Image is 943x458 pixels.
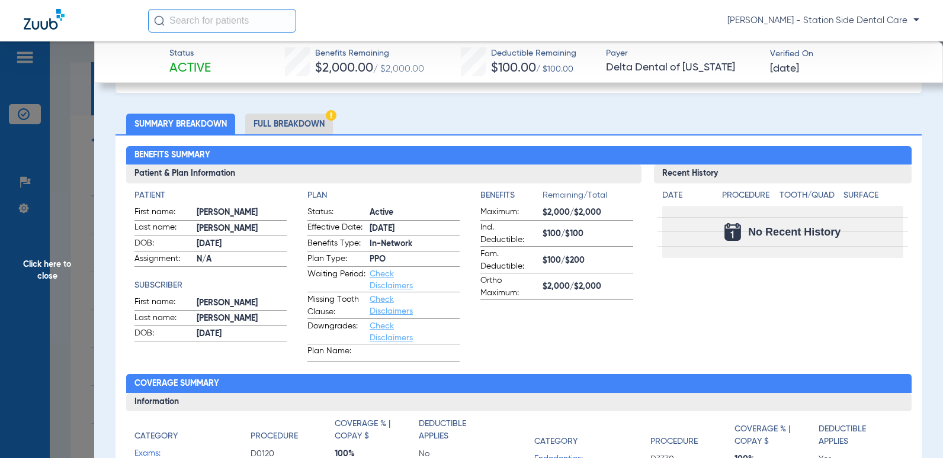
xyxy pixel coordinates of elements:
[373,64,424,74] span: / $2,000.00
[480,275,538,299] span: Ortho Maximum:
[307,268,365,292] span: Waiting Period:
[197,207,287,219] span: [PERSON_NAME]
[307,189,460,202] h4: Plan
[251,430,298,443] h4: Procedure
[536,65,573,73] span: / $100.00
[370,222,460,235] span: [DATE]
[370,238,460,250] span: In-Network
[650,436,698,448] h4: Procedure
[819,423,897,448] h4: Deductible Applies
[197,312,287,325] span: [PERSON_NAME]
[843,189,903,206] app-breakdown-title: Surface
[480,248,538,273] span: Fam. Deductible:
[197,238,287,250] span: [DATE]
[650,418,734,452] app-breakdown-title: Procedure
[662,189,712,202] h4: Date
[370,270,413,290] a: Check Disclaimers
[734,418,819,452] app-breakdown-title: Coverage % | Copay $
[315,47,424,60] span: Benefits Remaining
[370,295,413,315] a: Check Disclaimers
[335,418,419,447] app-breakdown-title: Coverage % | Copay $
[134,206,193,220] span: First name:
[727,15,919,27] span: [PERSON_NAME] - Station Side Dental Care
[134,296,193,310] span: First name:
[843,189,903,202] h4: Surface
[662,189,712,206] app-breakdown-title: Date
[134,327,193,341] span: DOB:
[307,253,365,267] span: Plan Type:
[419,418,503,447] app-breakdown-title: Deductible Applies
[315,62,373,75] span: $2,000.00
[543,189,633,206] span: Remaining/Total
[251,418,335,447] app-breakdown-title: Procedure
[154,15,165,26] img: Search Icon
[370,253,460,266] span: PPO
[780,189,839,206] app-breakdown-title: Tooth/Quad
[307,345,365,361] span: Plan Name:
[134,221,193,236] span: Last name:
[606,47,760,60] span: Payer
[134,312,193,326] span: Last name:
[335,418,413,443] h4: Coverage % | Copay $
[197,253,287,266] span: N/A
[307,320,365,344] span: Downgrades:
[370,207,460,219] span: Active
[491,47,576,60] span: Deductible Remaining
[197,297,287,309] span: [PERSON_NAME]
[606,60,760,75] span: Delta Dental of [US_STATE]
[134,253,193,267] span: Assignment:
[491,62,536,75] span: $100.00
[148,9,296,33] input: Search for patients
[126,374,912,393] h2: Coverage Summary
[307,293,365,318] span: Missing Tooth Clause:
[724,223,741,241] img: Calendar
[307,237,365,251] span: Benefits Type:
[543,228,633,240] span: $100/$100
[24,9,65,30] img: Zuub Logo
[543,254,633,267] span: $100/$200
[169,60,211,77] span: Active
[748,226,841,238] span: No Recent History
[654,165,912,183] h3: Recent History
[307,206,365,220] span: Status:
[780,189,839,202] h4: Tooth/Quad
[197,222,287,235] span: [PERSON_NAME]
[534,436,578,448] h4: Category
[134,430,178,443] h4: Category
[307,221,365,236] span: Effective Date:
[134,189,287,202] h4: Patient
[169,47,211,60] span: Status
[722,189,776,206] app-breakdown-title: Procedure
[134,237,193,251] span: DOB:
[480,189,543,202] h4: Benefits
[134,279,287,292] h4: Subscriber
[134,418,251,447] app-breakdown-title: Category
[770,48,924,60] span: Verified On
[543,207,633,219] span: $2,000/$2,000
[126,114,235,134] li: Summary Breakdown
[534,418,650,452] app-breakdown-title: Category
[126,146,912,165] h2: Benefits Summary
[480,221,538,246] span: Ind. Deductible:
[245,114,333,134] li: Full Breakdown
[543,280,633,293] span: $2,000/$2,000
[722,189,776,202] h4: Procedure
[326,110,336,121] img: Hazard
[480,189,543,206] app-breakdown-title: Benefits
[480,206,538,220] span: Maximum:
[819,418,903,452] app-breakdown-title: Deductible Applies
[370,322,413,342] a: Check Disclaimers
[734,423,813,448] h4: Coverage % | Copay $
[126,165,642,183] h3: Patient & Plan Information
[126,393,912,412] h3: Information
[197,328,287,340] span: [DATE]
[770,62,799,76] span: [DATE]
[419,418,497,443] h4: Deductible Applies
